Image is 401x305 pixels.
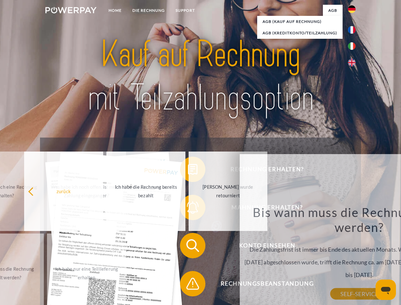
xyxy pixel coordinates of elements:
img: en [348,59,356,66]
iframe: Schaltfläche zum Öffnen des Messaging-Fensters [376,280,396,300]
img: qb_warning.svg [185,276,201,292]
img: title-powerpay_de.svg [61,30,340,122]
a: DIE RECHNUNG [127,5,170,16]
button: Rechnungsbeanstandung [180,271,345,296]
img: fr [348,26,356,34]
img: logo-powerpay-white.svg [45,7,97,13]
div: Ich habe nur eine Teillieferung erhalten [51,265,122,282]
div: [PERSON_NAME] wurde retourniert [192,183,264,200]
button: Konto einsehen [180,233,345,258]
a: Home [103,5,127,16]
img: qb_search.svg [185,238,201,254]
a: AGB (Kauf auf Rechnung) [257,16,343,27]
a: agb [323,5,343,16]
div: zurück [28,187,99,195]
a: SELF-SERVICE [330,288,388,300]
div: Ich habe die Rechnung bereits bezahlt [110,183,182,200]
img: it [348,42,356,50]
img: de [348,5,356,13]
a: AGB (Kreditkonto/Teilzahlung) [257,27,343,39]
a: SUPPORT [170,5,200,16]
